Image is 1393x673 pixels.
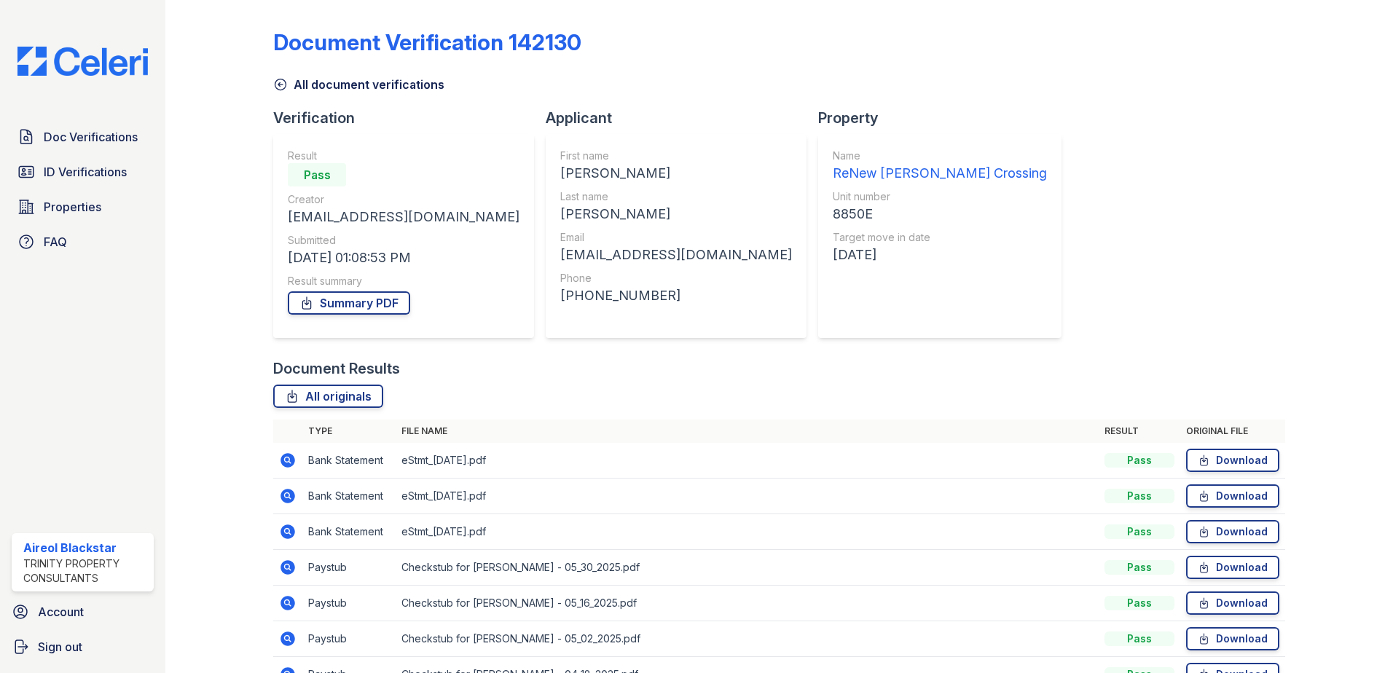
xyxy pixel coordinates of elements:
[302,550,396,586] td: Paystub
[818,108,1073,128] div: Property
[288,291,410,315] a: Summary PDF
[833,189,1047,204] div: Unit number
[302,420,396,443] th: Type
[560,189,792,204] div: Last name
[560,204,792,224] div: [PERSON_NAME]
[833,163,1047,184] div: ReNew [PERSON_NAME] Crossing
[396,420,1099,443] th: File name
[833,149,1047,184] a: Name ReNew [PERSON_NAME] Crossing
[1104,631,1174,646] div: Pass
[560,271,792,286] div: Phone
[288,274,519,288] div: Result summary
[1186,591,1279,615] a: Download
[1104,524,1174,539] div: Pass
[6,597,160,626] a: Account
[1186,520,1279,543] a: Download
[23,539,148,556] div: Aireol Blackstar
[38,603,84,621] span: Account
[396,586,1099,621] td: Checkstub for [PERSON_NAME] - 05_16_2025.pdf
[833,204,1047,224] div: 8850E
[6,47,160,76] img: CE_Logo_Blue-a8612792a0a2168367f1c8372b55b34899dd931a85d93a1a3d3e32e68fde9ad4.png
[560,163,792,184] div: [PERSON_NAME]
[12,157,154,186] a: ID Verifications
[12,192,154,221] a: Properties
[396,514,1099,550] td: eStmt_[DATE].pdf
[44,198,101,216] span: Properties
[1104,596,1174,610] div: Pass
[12,227,154,256] a: FAQ
[273,29,581,55] div: Document Verification 142130
[288,192,519,207] div: Creator
[38,638,82,656] span: Sign out
[12,122,154,151] a: Doc Verifications
[833,230,1047,245] div: Target move in date
[288,233,519,248] div: Submitted
[44,128,138,146] span: Doc Verifications
[44,163,127,181] span: ID Verifications
[560,230,792,245] div: Email
[1186,449,1279,472] a: Download
[302,479,396,514] td: Bank Statement
[396,479,1099,514] td: eStmt_[DATE].pdf
[302,586,396,621] td: Paystub
[302,514,396,550] td: Bank Statement
[1186,627,1279,650] a: Download
[1186,484,1279,508] a: Download
[560,245,792,265] div: [EMAIL_ADDRESS][DOMAIN_NAME]
[396,621,1099,657] td: Checkstub for [PERSON_NAME] - 05_02_2025.pdf
[396,443,1099,479] td: eStmt_[DATE].pdf
[23,556,148,586] div: Trinity Property Consultants
[1104,489,1174,503] div: Pass
[560,286,792,306] div: [PHONE_NUMBER]
[44,233,67,251] span: FAQ
[302,443,396,479] td: Bank Statement
[1186,556,1279,579] a: Download
[1180,420,1285,443] th: Original file
[1099,420,1180,443] th: Result
[288,149,519,163] div: Result
[302,621,396,657] td: Paystub
[833,245,1047,265] div: [DATE]
[396,550,1099,586] td: Checkstub for [PERSON_NAME] - 05_30_2025.pdf
[288,163,346,186] div: Pass
[833,149,1047,163] div: Name
[560,149,792,163] div: First name
[273,385,383,408] a: All originals
[273,358,400,379] div: Document Results
[6,632,160,661] a: Sign out
[1104,453,1174,468] div: Pass
[546,108,818,128] div: Applicant
[288,248,519,268] div: [DATE] 01:08:53 PM
[273,108,546,128] div: Verification
[288,207,519,227] div: [EMAIL_ADDRESS][DOMAIN_NAME]
[273,76,444,93] a: All document verifications
[1104,560,1174,575] div: Pass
